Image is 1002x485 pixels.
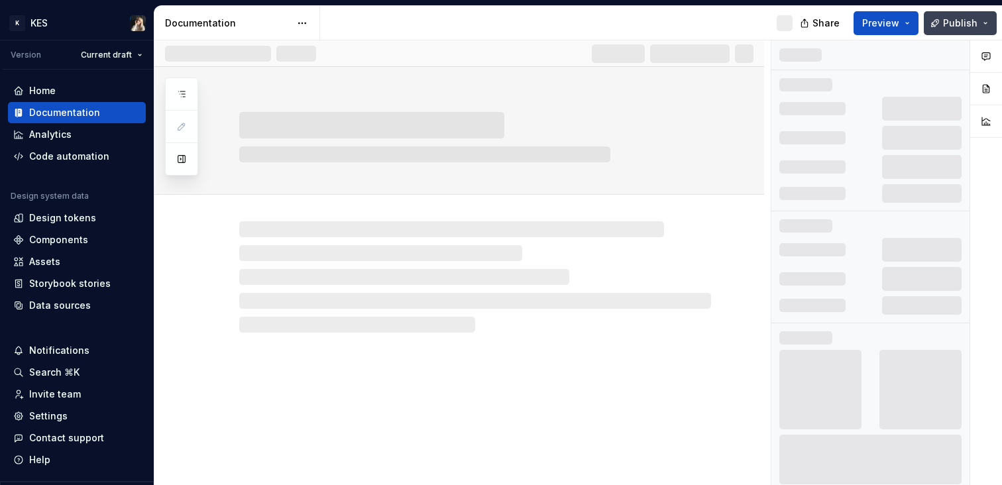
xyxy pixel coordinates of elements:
[29,344,89,357] div: Notifications
[8,295,146,316] a: Data sources
[8,102,146,123] a: Documentation
[165,17,290,30] div: Documentation
[8,80,146,101] a: Home
[11,50,41,60] div: Version
[8,146,146,167] a: Code automation
[8,207,146,229] a: Design tokens
[8,251,146,272] a: Assets
[29,128,72,141] div: Analytics
[924,11,997,35] button: Publish
[8,124,146,145] a: Analytics
[793,11,848,35] button: Share
[9,15,25,31] div: K
[75,46,148,64] button: Current draft
[8,405,146,427] a: Settings
[29,453,50,466] div: Help
[943,17,977,30] span: Publish
[29,366,80,379] div: Search ⌘K
[8,340,146,361] button: Notifications
[29,84,56,97] div: Home
[8,362,146,383] button: Search ⌘K
[854,11,918,35] button: Preview
[29,277,111,290] div: Storybook stories
[29,299,91,312] div: Data sources
[29,211,96,225] div: Design tokens
[29,255,60,268] div: Assets
[8,449,146,470] button: Help
[29,431,104,445] div: Contact support
[81,50,132,60] span: Current draft
[812,17,840,30] span: Share
[29,388,81,401] div: Invite team
[29,150,109,163] div: Code automation
[11,191,89,201] div: Design system data
[29,106,100,119] div: Documentation
[8,384,146,405] a: Invite team
[29,233,88,246] div: Components
[130,15,146,31] img: Katarzyna Tomżyńska
[862,17,899,30] span: Preview
[8,229,146,250] a: Components
[3,9,151,37] button: KKESKatarzyna Tomżyńska
[8,273,146,294] a: Storybook stories
[30,17,48,30] div: KES
[29,409,68,423] div: Settings
[8,427,146,449] button: Contact support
